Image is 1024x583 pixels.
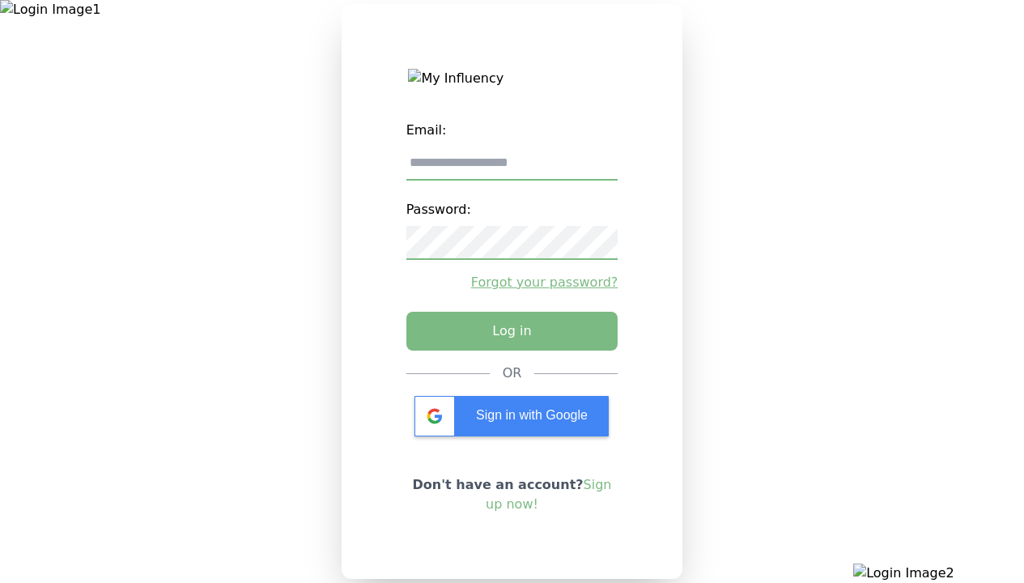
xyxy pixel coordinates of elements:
[406,273,618,292] a: Forgot your password?
[853,564,1024,583] img: Login Image2
[476,408,588,422] span: Sign in with Google
[503,364,522,383] div: OR
[406,114,618,147] label: Email:
[414,396,609,436] div: Sign in with Google
[406,194,618,226] label: Password:
[406,475,618,514] p: Don't have an account?
[406,312,618,351] button: Log in
[408,69,615,88] img: My Influency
